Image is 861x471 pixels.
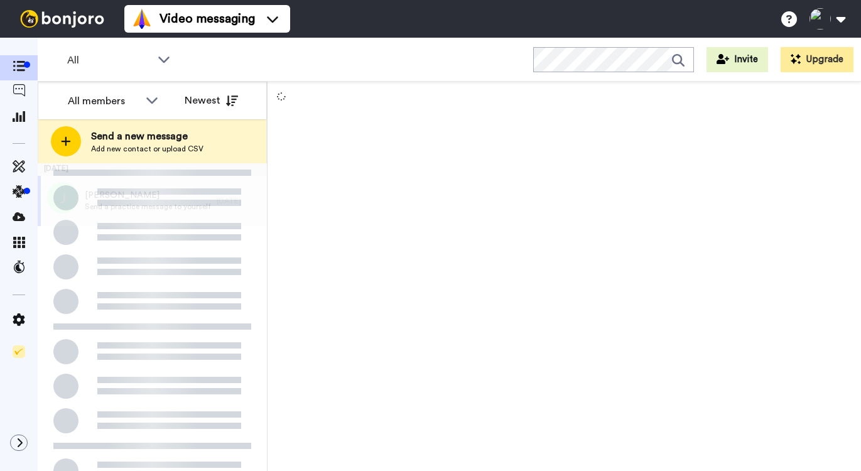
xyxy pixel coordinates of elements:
button: Upgrade [781,47,853,72]
img: bj-logo-header-white.svg [15,10,109,28]
span: All [67,53,151,68]
img: Checklist.svg [13,345,25,358]
div: All members [68,94,139,109]
span: Send a practice message to yourself [85,202,210,212]
span: Video messaging [160,10,255,28]
img: vm-color.svg [132,9,152,29]
div: [DATE] [38,163,267,176]
button: Newest [175,88,247,113]
span: Add new contact or upload CSV [91,144,203,154]
span: [PERSON_NAME] [85,189,210,202]
div: [DATE] [217,196,261,206]
button: Invite [707,47,768,72]
img: j.png [47,182,79,214]
span: Send a new message [91,129,203,144]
